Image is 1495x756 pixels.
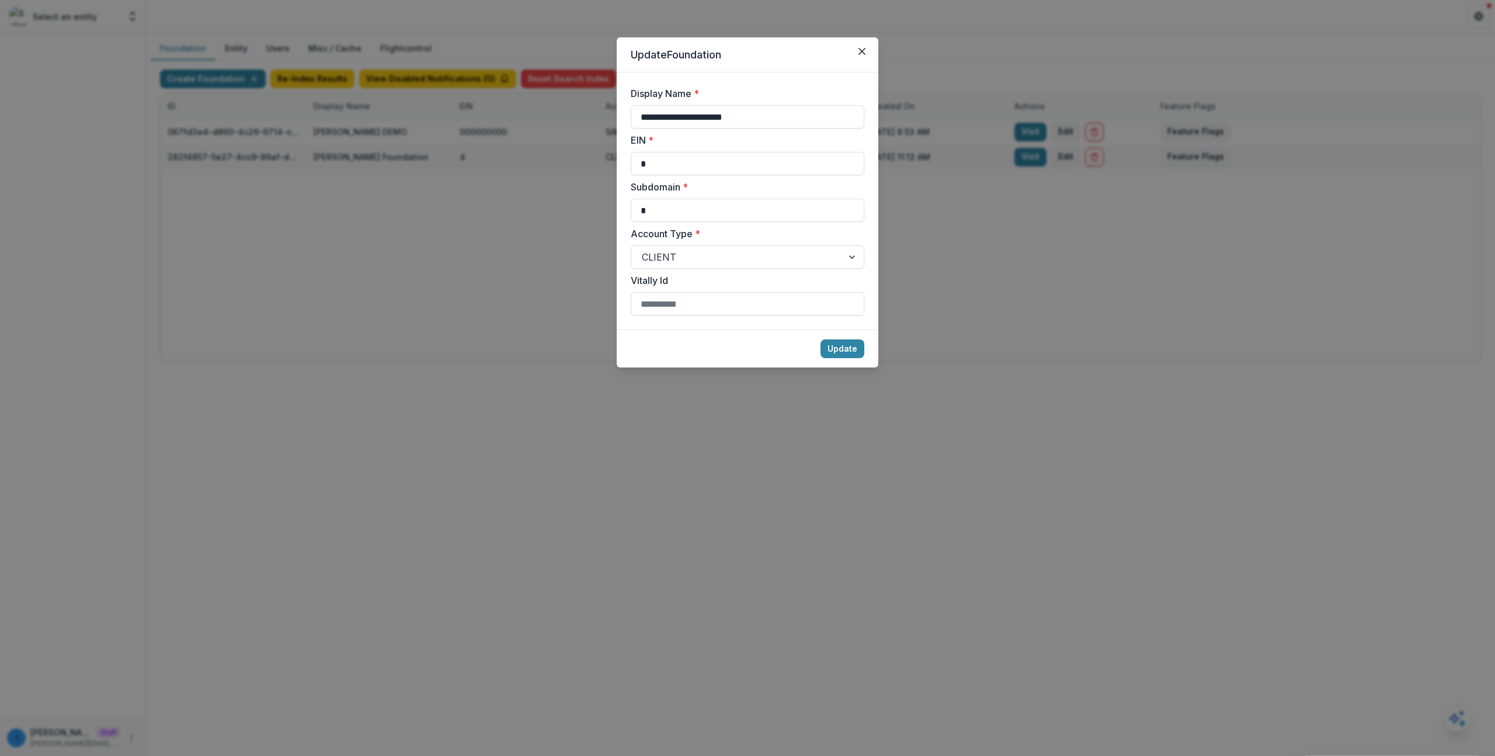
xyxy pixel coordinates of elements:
label: Vitally Id [631,273,857,287]
label: Display Name [631,86,857,100]
button: Update [820,339,864,358]
button: Close [853,42,871,61]
label: EIN [631,133,857,147]
label: Account Type [631,227,857,241]
label: Subdomain [631,180,857,194]
header: Update Foundation [617,37,878,72]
